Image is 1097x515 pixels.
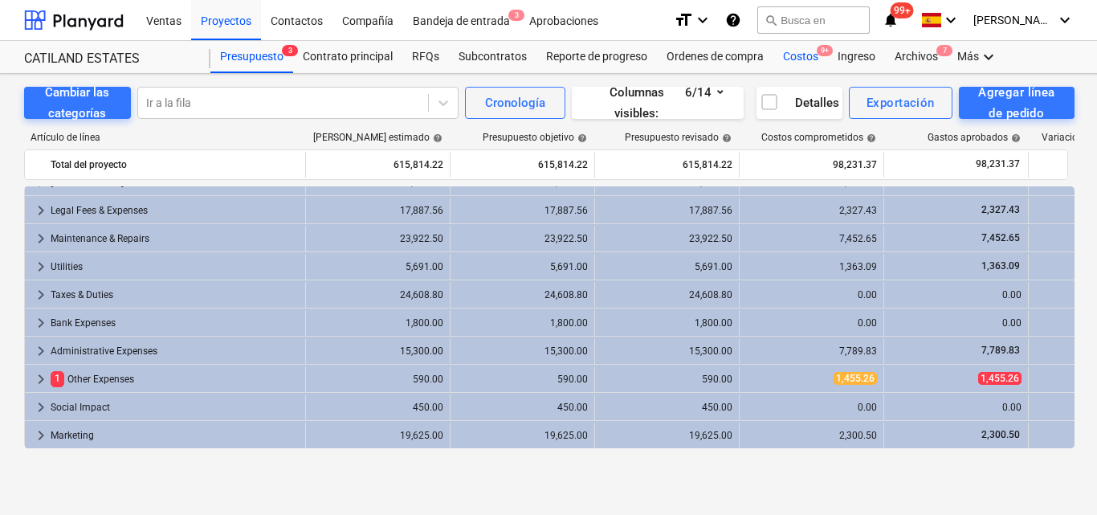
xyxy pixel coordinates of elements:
div: Administrative Expenses [51,338,299,364]
i: keyboard_arrow_down [941,10,960,30]
div: Archivos [885,41,948,73]
div: 1,800.00 [457,317,588,329]
div: Gastos aprobados [928,132,1021,143]
a: RFQs [402,41,449,73]
div: Costos comprometidos [761,132,876,143]
div: Total del proyecto [51,152,299,178]
div: Other Expenses [51,366,299,392]
a: Subcontratos [449,41,536,73]
span: keyboard_arrow_right [31,257,51,276]
div: Maintenance & Repairs [51,226,299,251]
span: keyboard_arrow_right [31,201,51,220]
div: 0.00 [891,317,1022,329]
div: 1,363.09 [746,261,877,272]
div: Widget de chat [1017,438,1097,515]
div: 0.00 [746,402,877,413]
span: keyboard_arrow_right [31,370,51,389]
div: 590.00 [312,374,443,385]
span: keyboard_arrow_right [31,313,51,333]
span: 99+ [891,2,914,18]
div: 19,625.00 [602,430,732,441]
div: 1,800.00 [602,317,732,329]
span: 1,455.26 [978,372,1022,385]
div: Columnas visibles : 6/14 [591,82,724,125]
span: help [719,133,732,143]
i: Base de conocimientos [725,10,741,30]
div: 5,691.00 [457,261,588,272]
div: 15,300.00 [457,345,588,357]
span: 1 [51,371,64,386]
div: Más [948,41,1008,73]
div: [PERSON_NAME] estimado [313,132,442,143]
div: 615,814.22 [457,152,588,178]
span: keyboard_arrow_right [31,341,51,361]
span: help [863,133,876,143]
div: Marketing [51,423,299,448]
div: Reporte de progreso [536,41,657,73]
div: 450.00 [457,402,588,413]
div: 590.00 [602,374,732,385]
div: 23,922.50 [457,233,588,244]
div: 19,625.00 [457,430,588,441]
div: Ordenes de compra [657,41,773,73]
div: 450.00 [312,402,443,413]
div: 615,814.22 [602,152,732,178]
div: Costos [773,41,828,73]
div: Exportación [867,92,935,113]
div: 450.00 [602,402,732,413]
div: 615,814.22 [312,152,443,178]
span: 3 [508,10,524,21]
span: help [574,133,587,143]
div: 0.00 [891,289,1022,300]
a: Archivos7 [885,41,948,73]
span: [PERSON_NAME] [973,14,1054,27]
div: Taxes & Duties [51,282,299,308]
i: format_size [674,10,693,30]
a: Costos9+ [773,41,828,73]
div: 2,327.43 [746,205,877,216]
i: notifications [883,10,899,30]
span: keyboard_arrow_right [31,426,51,445]
div: 23,922.50 [602,233,732,244]
span: 2,327.43 [980,204,1022,215]
a: Presupuesto3 [210,41,293,73]
i: keyboard_arrow_down [693,10,712,30]
div: CATILAND ESTATES [24,51,191,67]
div: Bank Expenses [51,310,299,336]
i: keyboard_arrow_down [979,47,998,67]
div: 24,608.80 [457,289,588,300]
div: Cambiar las categorías [43,82,112,125]
div: 17,887.56 [457,205,588,216]
div: 19,625.00 [312,430,443,441]
span: help [430,133,442,143]
span: keyboard_arrow_right [31,285,51,305]
span: search [765,14,777,27]
span: 7,452.65 [980,232,1022,243]
div: 7,452.65 [746,233,877,244]
a: Ingreso [828,41,885,73]
div: 0.00 [891,402,1022,413]
span: keyboard_arrow_right [31,229,51,248]
div: 5,691.00 [602,261,732,272]
div: 24,608.80 [602,289,732,300]
div: Presupuesto objetivo [483,132,587,143]
div: 1,800.00 [312,317,443,329]
span: 98,231.37 [974,157,1022,171]
span: 1,363.09 [980,260,1022,272]
span: 1,455.26 [834,372,877,385]
div: Social Impact [51,394,299,420]
div: Cronología [485,92,545,113]
span: 9+ [817,45,833,56]
div: Legal Fees & Expenses [51,198,299,223]
a: Contrato principal [293,41,402,73]
div: 17,887.56 [312,205,443,216]
span: keyboard_arrow_right [31,398,51,417]
div: 23,922.50 [312,233,443,244]
div: 0.00 [746,289,877,300]
i: keyboard_arrow_down [1055,10,1075,30]
span: 7,789.83 [980,345,1022,356]
div: 15,300.00 [602,345,732,357]
iframe: Chat Widget [1017,438,1097,515]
